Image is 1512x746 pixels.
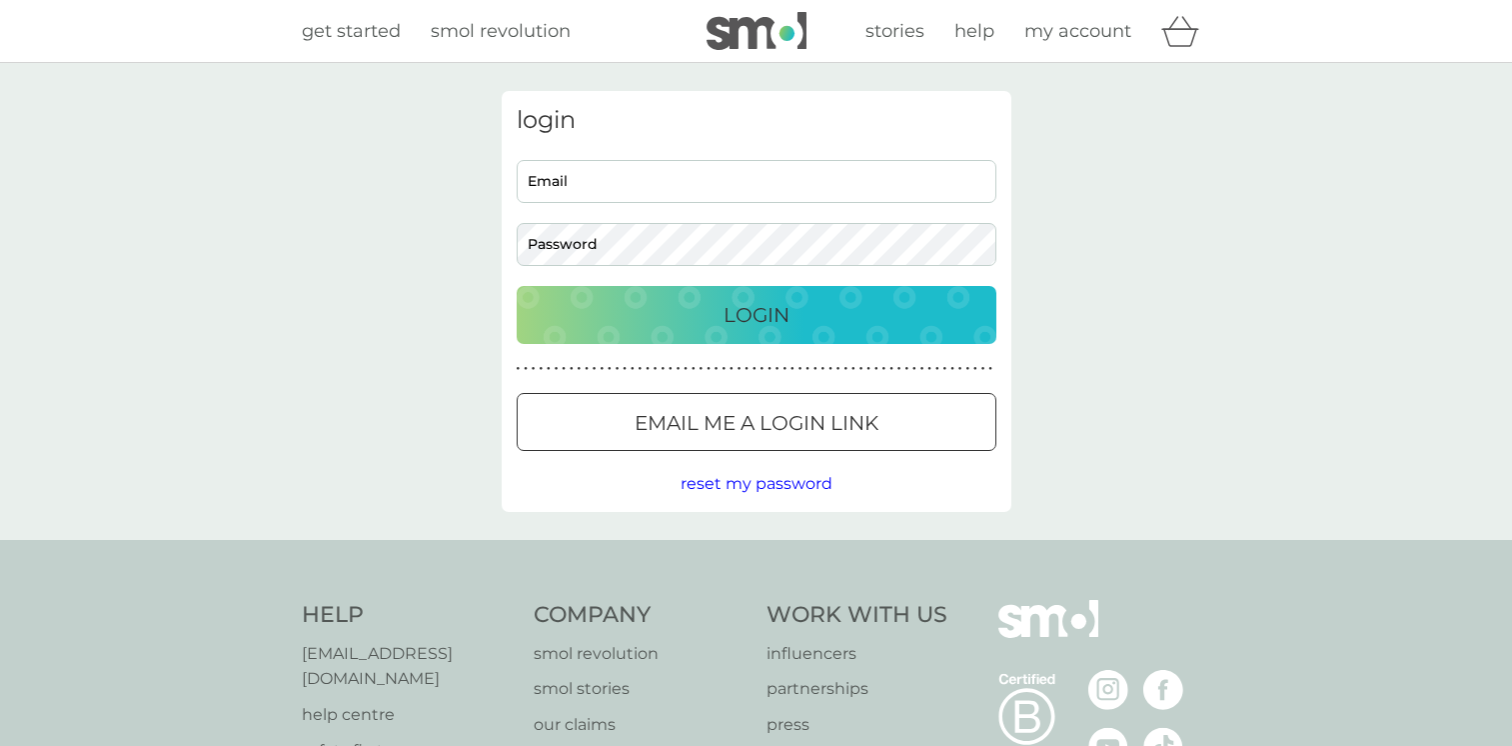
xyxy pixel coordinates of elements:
p: ● [745,364,749,374]
p: ● [722,364,726,374]
a: smol stories [534,676,747,702]
p: ● [836,364,840,374]
p: ● [904,364,908,374]
h4: Company [534,600,747,631]
span: smol revolution [431,20,571,42]
span: my account [1024,20,1131,42]
p: ● [958,364,962,374]
p: ● [639,364,643,374]
p: ● [859,364,863,374]
a: smol revolution [431,17,571,46]
h4: Work With Us [766,600,947,631]
span: reset my password [681,474,832,493]
a: my account [1024,17,1131,46]
span: get started [302,20,401,42]
a: [EMAIL_ADDRESS][DOMAIN_NAME] [302,641,515,692]
a: stories [865,17,924,46]
p: ● [684,364,688,374]
p: ● [623,364,627,374]
p: ● [677,364,681,374]
p: ● [927,364,931,374]
p: ● [517,364,521,374]
p: Email me a login link [635,407,878,439]
img: visit the smol Facebook page [1143,670,1183,710]
p: ● [874,364,878,374]
p: ● [753,364,756,374]
p: ● [646,364,650,374]
h4: Help [302,600,515,631]
div: basket [1161,11,1211,51]
a: get started [302,17,401,46]
p: ● [775,364,779,374]
p: ● [600,364,604,374]
img: visit the smol Instagram page [1088,670,1128,710]
p: ● [882,364,886,374]
p: ● [920,364,924,374]
p: ● [821,364,825,374]
p: ● [950,364,954,374]
p: ● [593,364,597,374]
p: ● [866,364,870,374]
a: help centre [302,702,515,728]
p: ● [988,364,992,374]
p: ● [654,364,658,374]
img: smol [998,600,1098,668]
p: ● [943,364,947,374]
p: ● [631,364,635,374]
p: ● [813,364,817,374]
p: ● [707,364,711,374]
p: ● [889,364,893,374]
p: ● [965,364,969,374]
p: ● [585,364,589,374]
p: ● [897,364,901,374]
p: ● [738,364,742,374]
p: ● [730,364,734,374]
p: ● [973,364,977,374]
p: ● [851,364,855,374]
p: ● [782,364,786,374]
h3: login [517,106,996,135]
p: ● [539,364,543,374]
a: help [954,17,994,46]
p: ● [616,364,620,374]
p: ● [532,364,536,374]
p: ● [570,364,574,374]
p: ● [700,364,704,374]
a: smol revolution [534,641,747,667]
p: ● [661,364,665,374]
a: press [766,712,947,738]
a: influencers [766,641,947,667]
span: help [954,20,994,42]
p: ● [790,364,794,374]
p: ● [578,364,582,374]
p: ● [798,364,802,374]
span: stories [865,20,924,42]
img: smol [707,12,806,50]
p: ● [715,364,719,374]
p: ● [555,364,559,374]
p: ● [524,364,528,374]
p: ● [805,364,809,374]
p: ● [608,364,612,374]
p: ● [562,364,566,374]
p: ● [547,364,551,374]
a: partnerships [766,676,947,702]
p: ● [692,364,696,374]
a: our claims [534,712,747,738]
p: ● [760,364,764,374]
p: ● [767,364,771,374]
p: Login [724,299,789,331]
button: Login [517,286,996,344]
p: ● [981,364,985,374]
p: ● [828,364,832,374]
p: ● [935,364,939,374]
button: reset my password [681,471,832,497]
